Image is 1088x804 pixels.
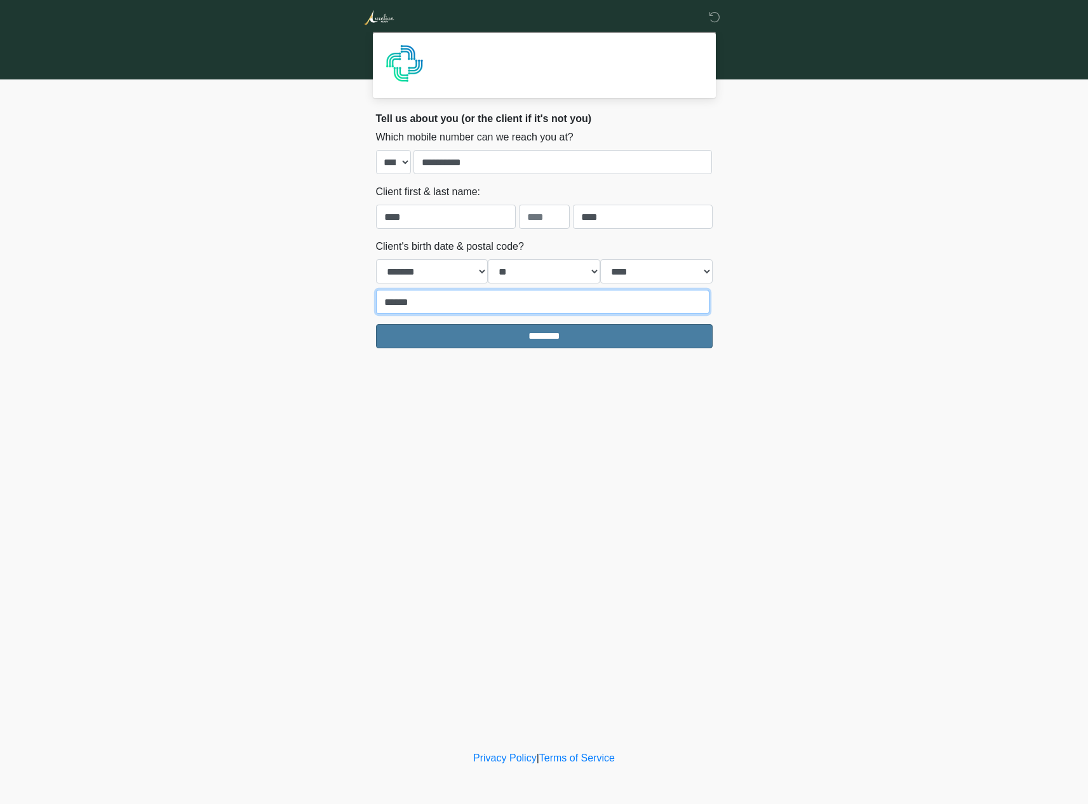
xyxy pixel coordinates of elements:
[539,753,615,763] a: Terms of Service
[537,753,539,763] a: |
[386,44,424,83] img: Agent Avatar
[363,10,394,25] img: Aurelion Med Spa Logo
[376,130,574,145] label: Which mobile number can we reach you at?
[376,239,524,254] label: Client's birth date & postal code?
[376,112,713,125] h2: Tell us about you (or the client if it's not you)
[473,753,537,763] a: Privacy Policy
[376,184,481,200] label: Client first & last name:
